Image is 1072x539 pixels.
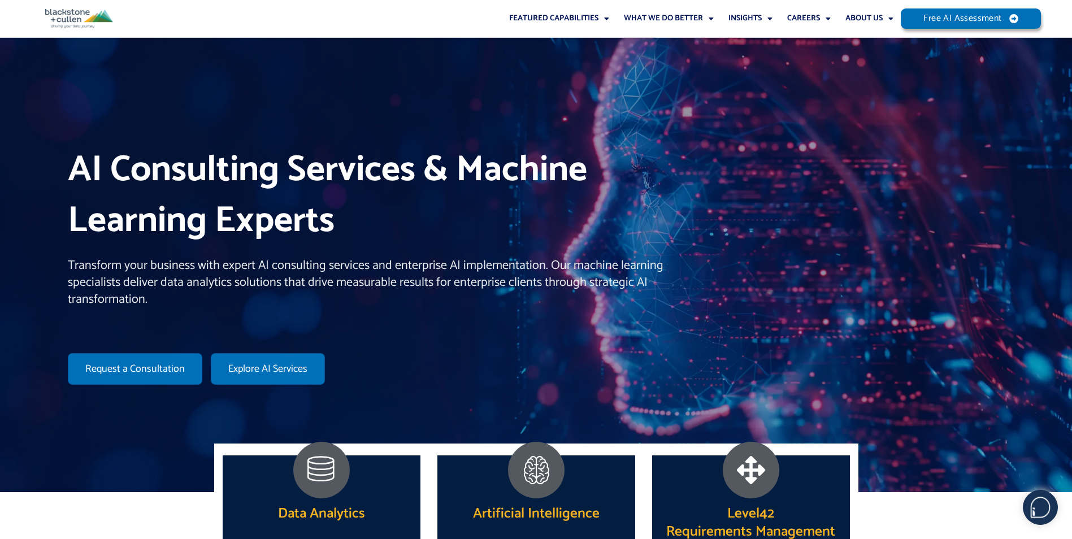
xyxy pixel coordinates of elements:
[228,364,307,374] span: Explore AI Services
[437,505,635,523] h2: Artificial Intelligence
[68,145,683,246] h1: AI Consulting Services & Machine Learning Experts
[278,505,365,523] h2: Data Analytics
[68,353,202,385] a: Request a Consultation
[901,8,1041,29] a: Free AI Assessment
[923,14,1001,23] span: Free AI Assessment
[68,258,683,308] p: Transform your business with expert AI consulting services and enterprise AI implementation. Our ...
[1023,490,1057,524] img: users%2F5SSOSaKfQqXq3cFEnIZRYMEs4ra2%2Fmedia%2Fimages%2F-Bulle%20blanche%20sans%20fond%20%2B%20ma...
[85,364,185,374] span: Request a Consultation
[211,353,325,385] a: Explore AI Services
